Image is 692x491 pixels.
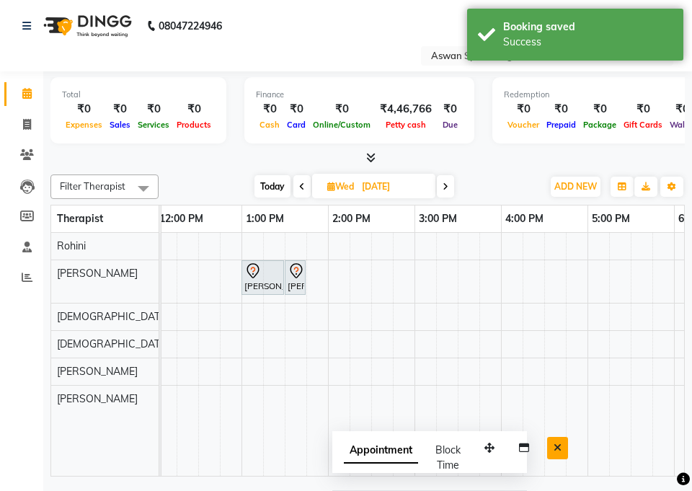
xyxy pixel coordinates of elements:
span: Rohini [57,239,86,252]
div: Total [62,89,215,101]
span: ADD NEW [554,181,597,192]
span: Expenses [62,120,106,130]
a: 3:00 PM [415,208,461,229]
div: [PERSON_NAME], 01:30 PM-01:40 PM, Eyebrow [286,262,304,293]
a: 12:00 PM [156,208,207,229]
span: Voucher [504,120,543,130]
span: Cash [256,120,283,130]
span: Sales [106,120,134,130]
a: 5:00 PM [588,208,634,229]
span: [PERSON_NAME] [57,365,138,378]
div: ₹0 [106,101,134,118]
span: Filter Therapist [60,180,125,192]
a: 4:00 PM [502,208,547,229]
span: Prepaid [543,120,580,130]
a: 1:00 PM [242,208,288,229]
div: ₹0 [62,101,106,118]
div: ₹0 [256,101,283,118]
span: Package [580,120,620,130]
span: Gift Cards [620,120,666,130]
span: Today [254,175,290,198]
div: ₹0 [173,101,215,118]
span: Therapist [57,212,103,225]
span: Services [134,120,173,130]
button: ADD NEW [551,177,600,197]
span: Card [283,120,309,130]
div: ₹0 [438,101,463,118]
span: [DEMOGRAPHIC_DATA] Waiting [57,310,208,323]
span: Petty cash [382,120,430,130]
div: ₹0 [309,101,374,118]
span: Appointment [344,438,418,464]
span: Due [439,120,461,130]
span: Wed [324,181,358,192]
b: 08047224946 [159,6,222,46]
img: logo [37,6,136,46]
span: [DEMOGRAPHIC_DATA] Waiting [57,337,208,350]
div: Finance [256,89,463,101]
div: [PERSON_NAME], 01:00 PM-01:30 PM, Women Haircut One length [243,262,283,293]
div: ₹0 [283,101,309,118]
span: [PERSON_NAME] [57,267,138,280]
div: ₹0 [543,101,580,118]
div: Booking saved [503,19,673,35]
div: ₹4,46,766 [374,101,438,118]
span: Block Time [435,443,461,472]
input: 2025-09-03 [358,176,430,198]
div: Success [503,35,673,50]
span: Online/Custom [309,120,374,130]
div: ₹0 [134,101,173,118]
button: Close [547,437,568,459]
div: ₹0 [504,101,543,118]
span: [PERSON_NAME] [57,392,138,405]
div: ₹0 [580,101,620,118]
div: ₹0 [620,101,666,118]
a: 2:00 PM [329,208,374,229]
span: Products [173,120,215,130]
